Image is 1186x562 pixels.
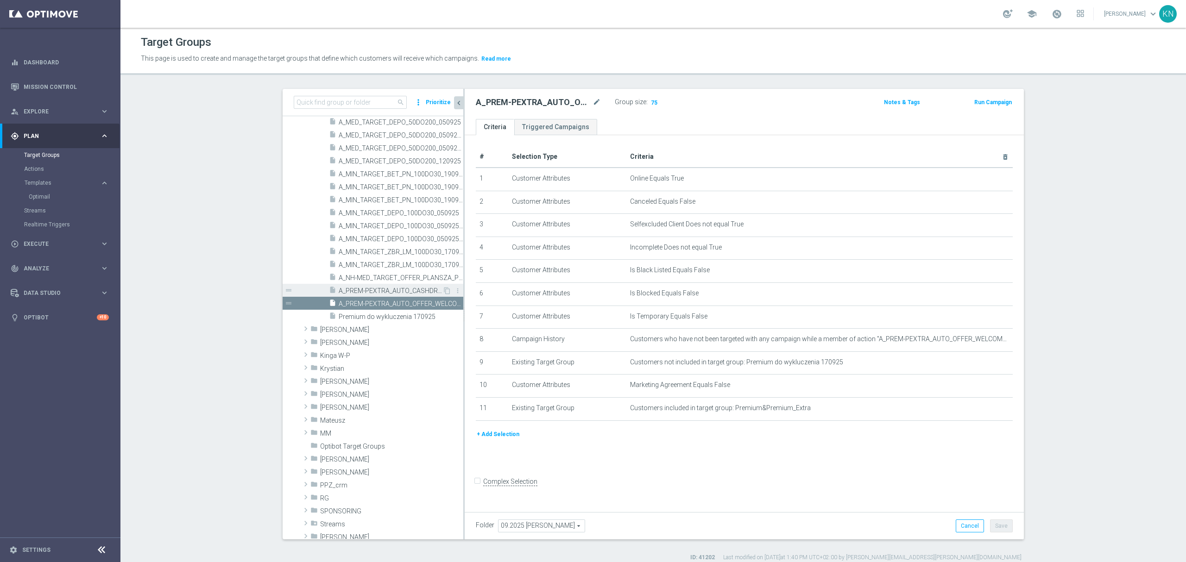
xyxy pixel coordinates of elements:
[310,403,318,413] i: folder
[310,429,318,439] i: folder
[320,404,463,412] span: Maryna Sh.
[329,118,336,128] i: insert_drive_file
[294,96,407,109] input: Quick find group or folder
[508,397,626,420] td: Existing Target Group
[320,533,463,541] span: Tomasz K.
[630,358,843,366] span: Customers not included in target group: Premium do wykluczenia 170925
[339,196,463,204] span: A_MIN_TARGET_BET_PN_100DO30_190925_PUSH
[310,442,318,452] i: folder
[11,264,19,273] i: track_changes
[24,176,120,204] div: Templates
[339,131,463,139] span: A_MED_TARGET_DEPO_50DO200_050925_PUSH
[24,75,109,99] a: Mission Control
[24,290,100,296] span: Data Studio
[100,264,109,273] i: keyboard_arrow_right
[329,312,336,323] i: insert_drive_file
[24,133,100,139] span: Plan
[329,234,336,245] i: insert_drive_file
[10,83,109,91] button: Mission Control
[476,214,508,237] td: 3
[141,55,479,62] span: This page is used to create and manage the target groups that define which customers will receive...
[11,107,100,116] div: Explore
[397,99,404,106] span: search
[476,329,508,352] td: 8
[10,108,109,115] button: person_search Explore keyboard_arrow_right
[29,190,120,204] div: Optimail
[630,381,730,389] span: Marketing Agreement Equals False
[320,443,463,450] span: Optibot Target Groups
[514,119,597,135] a: Triggered Campaigns
[310,325,318,336] i: folder
[100,288,109,297] i: keyboard_arrow_right
[320,520,463,528] span: Streams
[11,75,109,99] div: Mission Control
[508,351,626,375] td: Existing Target Group
[320,481,463,489] span: PPZ_crm
[320,494,463,502] span: RG
[24,204,120,218] div: Streams
[320,378,463,386] span: Marcin G
[320,352,463,360] span: Kinga W-P
[424,96,452,109] button: Prioritize
[310,481,318,491] i: folder
[990,519,1013,532] button: Save
[29,193,96,200] a: Optimail
[329,273,336,284] i: insert_drive_file
[24,241,100,247] span: Execute
[22,547,50,553] a: Settings
[329,286,336,297] i: insert_drive_file
[310,519,318,530] i: folder_special
[329,169,336,180] i: insert_drive_file
[615,98,646,106] label: Group size
[329,221,336,232] i: insert_drive_file
[476,237,508,260] td: 4
[339,157,463,165] span: A_MED_TARGET_DEPO_50DO200_120925
[339,287,442,295] span: A_PREM-PEXTRA_AUTO_CASHDROP_WELCOME_PW_MRKT_WEEKLY
[10,240,109,248] button: play_circle_outline Execute keyboard_arrow_right
[310,364,318,375] i: folder
[329,131,336,141] i: insert_drive_file
[650,99,658,108] span: 75
[320,417,463,425] span: Mateusz
[630,404,811,412] span: Customers included in target group: Premium&Premium_Extra
[24,266,100,271] span: Analyze
[508,191,626,214] td: Customer Attributes
[11,240,100,248] div: Execute
[310,468,318,478] i: folder
[508,260,626,283] td: Customer Attributes
[24,50,109,75] a: Dashboard
[11,58,19,67] i: equalizer
[508,306,626,329] td: Customer Attributes
[339,248,463,256] span: A_MIN_TARGET_ZBR_LM_100DO30_170925
[320,507,463,515] span: SPONSORING
[476,397,508,420] td: 11
[646,98,648,106] label: :
[1159,5,1177,23] div: KN
[630,312,707,320] span: Is Temporary Equals False
[9,546,18,554] i: settings
[11,132,100,140] div: Plan
[24,151,96,159] a: Target Groups
[630,198,695,206] span: Canceled Equals False
[508,282,626,306] td: Customer Attributes
[329,144,336,154] i: insert_drive_file
[329,260,336,271] i: insert_drive_file
[630,335,1009,343] span: Customers who have not been targeted with any campaign while a member of action "A_PREM-PEXTRA_AU...
[1027,9,1037,19] span: school
[630,220,744,228] span: Selfexcluded Client Does not equal True
[329,195,336,206] i: insert_drive_file
[25,180,91,186] span: Templates
[24,179,109,187] button: Templates keyboard_arrow_right
[320,468,463,476] span: Piotr G.
[443,287,451,294] i: Duplicate Target group
[339,300,463,308] span: A_PREM-PEXTRA_AUTO_OFFER_WELCOME_PW_BEZ_MRKT_WEEKLY
[11,313,19,322] i: lightbulb
[310,493,318,504] i: folder
[329,182,336,193] i: insert_drive_file
[25,180,100,186] div: Templates
[11,264,100,273] div: Analyze
[100,131,109,140] i: keyboard_arrow_right
[24,109,100,114] span: Explore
